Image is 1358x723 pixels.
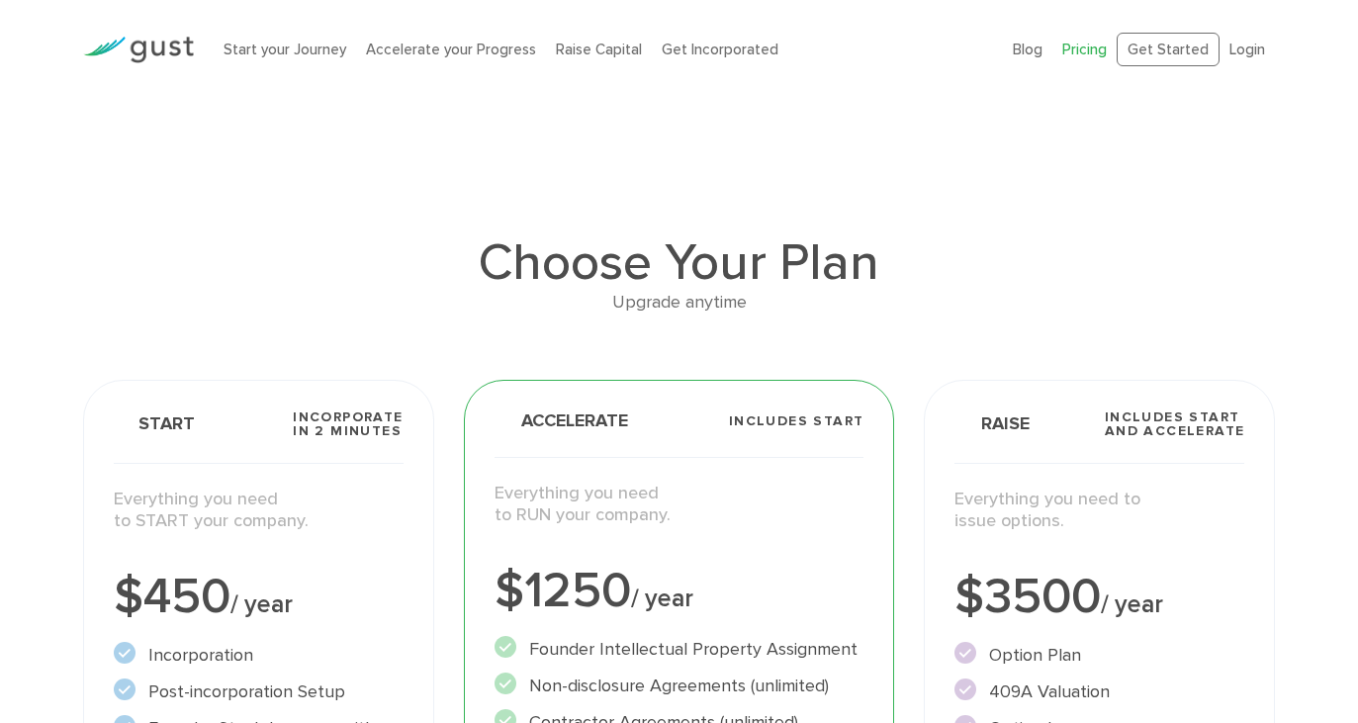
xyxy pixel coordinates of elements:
img: Gust Logo [83,37,194,63]
div: $3500 [954,573,1244,622]
a: Raise Capital [556,41,642,58]
h1: Choose Your Plan [83,237,1276,289]
div: $450 [114,573,404,622]
span: / year [1101,589,1163,619]
p: Everything you need to START your company. [114,489,404,533]
p: Everything you need to RUN your company. [495,483,864,527]
a: Get Started [1117,33,1220,67]
span: Accelerate [495,412,628,430]
span: Raise [954,413,1030,434]
a: Login [1229,41,1265,58]
a: Accelerate your Progress [366,41,536,58]
li: Post-incorporation Setup [114,678,404,705]
a: Get Incorporated [662,41,778,58]
span: Start [114,413,195,434]
a: Blog [1013,41,1042,58]
span: Includes START [729,414,864,428]
span: / year [631,584,693,613]
li: Founder Intellectual Property Assignment [495,636,864,663]
li: Non-disclosure Agreements (unlimited) [495,673,864,699]
li: Option Plan [954,642,1244,669]
div: Upgrade anytime [83,289,1276,317]
p: Everything you need to issue options. [954,489,1244,533]
a: Pricing [1062,41,1107,58]
div: $1250 [495,567,864,616]
span: Incorporate in 2 Minutes [293,410,403,438]
li: 409A Valuation [954,678,1244,705]
span: / year [230,589,293,619]
li: Incorporation [114,642,404,669]
span: Includes START and ACCELERATE [1105,410,1245,438]
a: Start your Journey [224,41,346,58]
